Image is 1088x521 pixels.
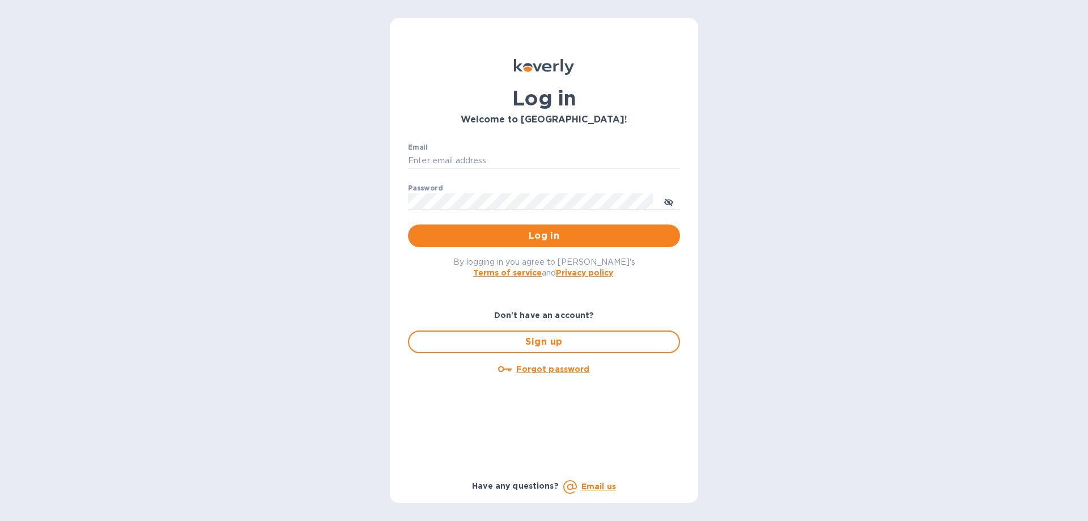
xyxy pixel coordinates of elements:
[494,311,594,320] b: Don't have an account?
[408,331,680,353] button: Sign up
[408,144,428,151] label: Email
[418,335,670,349] span: Sign up
[581,482,616,491] a: Email us
[473,268,542,277] a: Terms of service
[408,185,443,192] label: Password
[516,365,589,374] u: Forgot password
[556,268,613,277] a: Privacy policy
[408,153,680,170] input: Enter email address
[514,59,574,75] img: Koverly
[408,225,680,247] button: Log in
[408,86,680,110] h1: Log in
[657,190,680,213] button: toggle password visibility
[408,115,680,125] h3: Welcome to [GEOGRAPHIC_DATA]!
[417,229,671,243] span: Log in
[472,481,559,490] b: Have any questions?
[453,257,635,277] span: By logging in you agree to [PERSON_NAME]'s and .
